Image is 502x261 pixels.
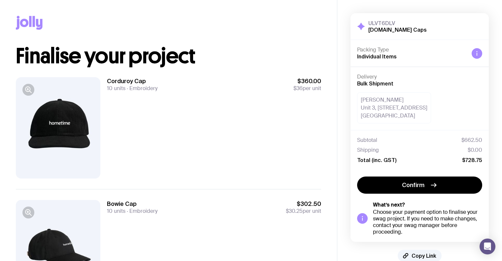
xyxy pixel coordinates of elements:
span: 10 units [107,208,125,214]
span: Total (inc. GST) [357,157,396,163]
span: per unit [286,208,321,214]
div: Open Intercom Messenger [480,239,495,254]
span: per unit [293,85,321,92]
h3: Corduroy Cap [107,77,157,85]
span: $36 [293,85,303,92]
h4: Delivery [357,74,482,80]
h5: What’s next? [373,202,482,208]
span: $302.50 [286,200,321,208]
span: $728.75 [462,157,482,163]
h3: Bowie Cap [107,200,157,208]
h2: [DOMAIN_NAME] Caps [368,26,427,33]
span: Bulk Shipment [357,81,393,86]
span: $360.00 [293,77,321,85]
div: [PERSON_NAME] Unit 3, [STREET_ADDRESS] [GEOGRAPHIC_DATA] [357,92,431,123]
span: $30.25 [286,208,303,214]
span: Embroidery [125,85,157,92]
span: $0.00 [468,147,482,153]
span: $662.50 [461,137,482,144]
button: Confirm [357,177,482,194]
span: Confirm [402,181,424,189]
h4: Packing Type [357,47,466,53]
span: Embroidery [125,208,157,214]
div: Choose your payment option to finalise your swag project. If you need to make changes, contact yo... [373,209,482,235]
span: 10 units [107,85,125,92]
span: Shipping [357,147,379,153]
span: Subtotal [357,137,377,144]
h3: ULVT6DLV [368,20,427,26]
h1: Finalise your project [16,46,321,67]
span: Copy Link [412,252,436,259]
span: Individual Items [357,53,397,59]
